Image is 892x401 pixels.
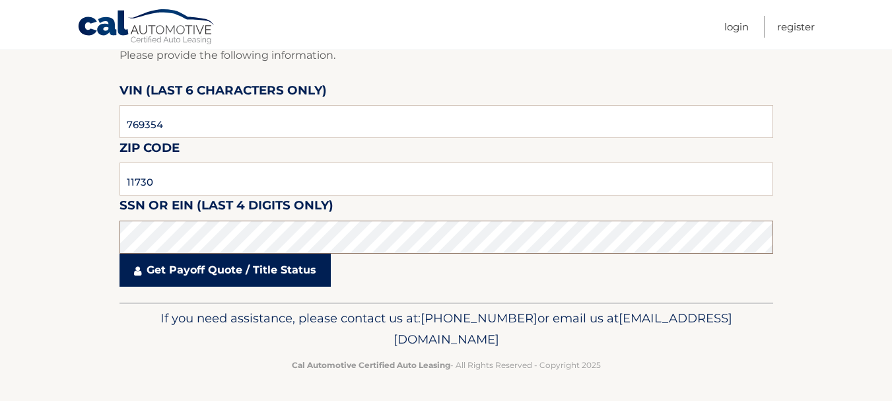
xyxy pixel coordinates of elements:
a: Login [724,16,749,38]
label: VIN (last 6 characters only) [120,81,327,105]
label: SSN or EIN (last 4 digits only) [120,196,333,220]
p: If you need assistance, please contact us at: or email us at [128,308,765,350]
p: Please provide the following information. [120,46,773,65]
a: Register [777,16,815,38]
strong: Cal Automotive Certified Auto Leasing [292,360,450,370]
span: [PHONE_NUMBER] [421,310,537,326]
a: Cal Automotive [77,9,216,47]
p: - All Rights Reserved - Copyright 2025 [128,358,765,372]
a: Get Payoff Quote / Title Status [120,254,331,287]
label: Zip Code [120,138,180,163]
